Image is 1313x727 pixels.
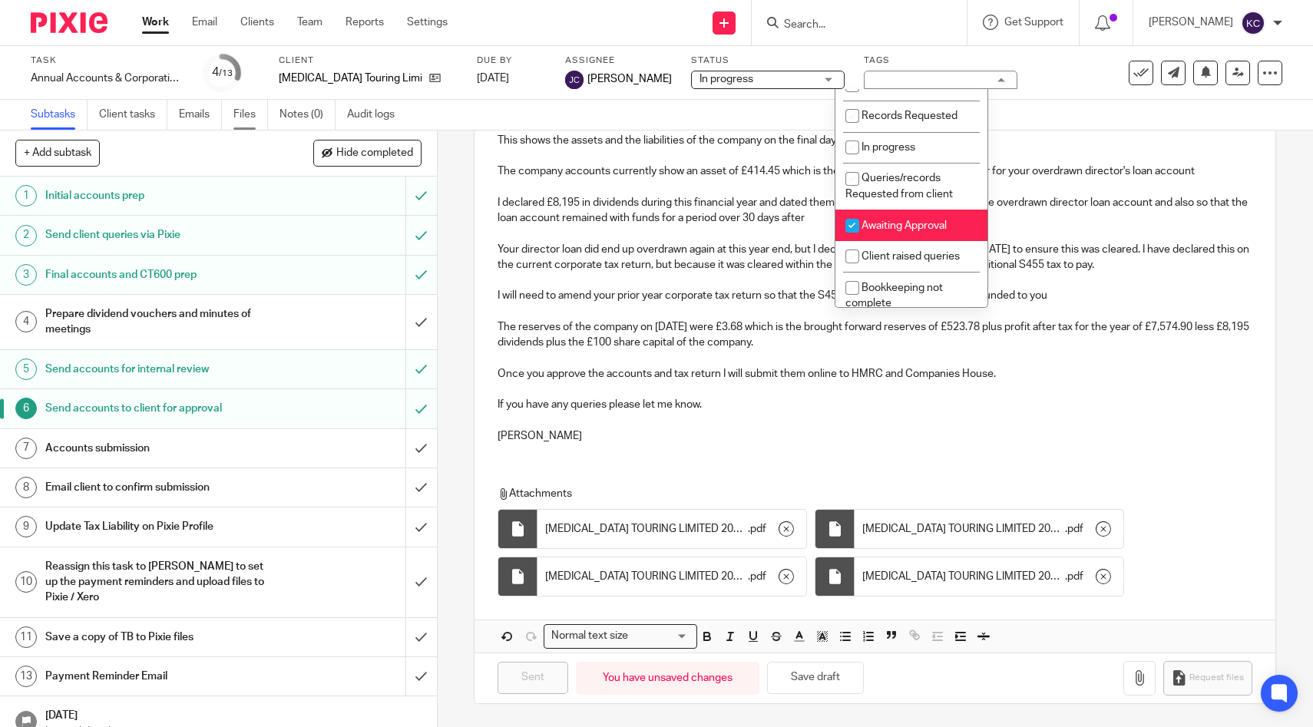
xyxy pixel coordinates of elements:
[862,569,1065,584] span: [MEDICAL_DATA] TOURING LIMITED 20250430 Statutory Accounts
[15,359,37,380] div: 5
[31,55,184,67] label: Task
[845,173,953,200] span: Queries/records Requested from client
[179,100,222,130] a: Emails
[576,662,759,695] div: You have unsaved changes
[1241,11,1265,35] img: svg%3E
[498,662,568,695] input: Sent
[1067,521,1083,537] span: pdf
[279,71,422,86] p: [MEDICAL_DATA] Touring Limited
[347,100,406,130] a: Audit logs
[15,311,37,332] div: 4
[537,510,806,548] div: .
[31,100,88,130] a: Subtasks
[862,142,915,153] span: In progress
[297,15,322,30] a: Team
[498,486,1232,501] p: Attachments
[15,185,37,207] div: 1
[219,69,233,78] small: /13
[498,164,1252,179] p: The company accounts currently show an asset of £414.45 which is the S455 tax that you paid last ...
[498,319,1252,351] p: The reserves of the company on [DATE] were £3.68 which is the brought forward reserves of £523.78...
[1067,569,1083,584] span: pdf
[15,438,37,459] div: 7
[1149,15,1233,30] p: [PERSON_NAME]
[45,555,276,610] h1: Reassign this task to [PERSON_NAME] to set up the payment reminders and upload files to Pixie / Xero
[477,55,546,67] label: Due by
[862,521,1065,537] span: [MEDICAL_DATA] TOURING LIMITED 20250430 Computations Summary
[1189,672,1244,684] span: Request files
[782,18,921,32] input: Search
[15,264,37,286] div: 3
[498,397,1252,412] p: If you have any queries please let me know.
[45,476,276,499] h1: Email client to confirm submission
[45,223,276,246] h1: Send client queries via Pixie
[862,251,960,262] span: Client raised queries
[45,358,276,381] h1: Send accounts for internal review
[498,195,1252,226] p: I declared £8,195 in dividends during this financial year and dated them [DATE] to ensure this cl...
[15,398,37,419] div: 6
[477,73,509,84] span: [DATE]
[498,366,1252,382] p: Once you approve the accounts and tax return I will submit them online to HMRC and Companies House.
[855,557,1123,596] div: .
[691,55,845,67] label: Status
[750,521,766,537] span: pdf
[45,665,276,688] h1: Payment Reminder Email
[346,15,384,30] a: Reports
[407,15,448,30] a: Settings
[99,100,167,130] a: Client tasks
[45,626,276,649] h1: Save a copy of TB to Pixie files
[862,220,947,231] span: Awaiting Approval
[31,71,184,86] div: Annual Accounts &amp; Corporation Tax Return
[547,628,631,644] span: Normal text size
[240,15,274,30] a: Clients
[862,80,904,91] span: In review
[498,288,1252,303] p: I will need to amend your prior year corporate tax return so that the S455 tax previously paid ca...
[279,100,336,130] a: Notes (0)
[313,140,422,166] button: Hide completed
[31,12,107,33] img: Pixie
[45,515,276,538] h1: Update Tax Liability on Pixie Profile
[15,140,100,166] button: + Add subtask
[864,55,1017,67] label: Tags
[587,71,672,87] span: [PERSON_NAME]
[544,624,697,648] div: Search for option
[15,225,37,246] div: 2
[750,569,766,584] span: pdf
[498,133,1252,148] p: This shows the assets and the liabilities of the company on the final day of the period – [DATE].
[45,184,276,207] h1: Initial accounts prep
[537,557,806,596] div: .
[45,704,422,723] h1: [DATE]
[279,55,458,67] label: Client
[45,263,276,286] h1: Final accounts and CT600 prep
[633,628,688,644] input: Search for option
[31,71,184,86] div: Annual Accounts & Corporation Tax Return
[15,571,37,593] div: 10
[1004,17,1063,28] span: Get Support
[855,510,1123,548] div: .
[233,100,268,130] a: Files
[498,428,1252,444] p: [PERSON_NAME]
[212,64,233,81] div: 4
[565,71,584,89] img: svg%3E
[15,666,37,687] div: 13
[192,15,217,30] a: Email
[15,477,37,498] div: 8
[45,437,276,460] h1: Accounts submission
[1163,661,1252,696] button: Request files
[767,662,864,695] button: Save draft
[699,74,753,84] span: In progress
[336,147,413,160] span: Hide completed
[498,242,1252,273] p: Your director loan did end up overdrawn again at this year end, but I declared another dividend o...
[845,283,943,309] span: Bookkeeping not complete
[45,397,276,420] h1: Send accounts to client for approval
[45,302,276,342] h1: Prepare dividend vouchers and minutes of meetings
[15,626,37,648] div: 11
[862,111,957,121] span: Records Requested
[545,569,748,584] span: [MEDICAL_DATA] TOURING LIMITED 20250430 Corporation Tax Return
[142,15,169,30] a: Work
[15,516,37,537] div: 9
[565,55,672,67] label: Assignee
[545,521,748,537] span: [MEDICAL_DATA] TOURING LIMITED 20250430 CT600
